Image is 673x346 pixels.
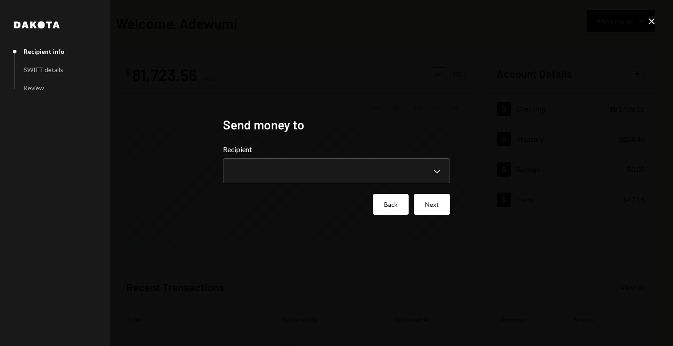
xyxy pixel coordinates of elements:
button: Recipient [223,158,450,183]
h2: Send money to [223,116,450,133]
label: Recipient [223,144,450,155]
div: SWIFT details [24,66,63,73]
button: Next [414,194,450,215]
div: Recipient info [24,48,65,55]
button: Back [373,194,409,215]
div: Review [24,84,44,92]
